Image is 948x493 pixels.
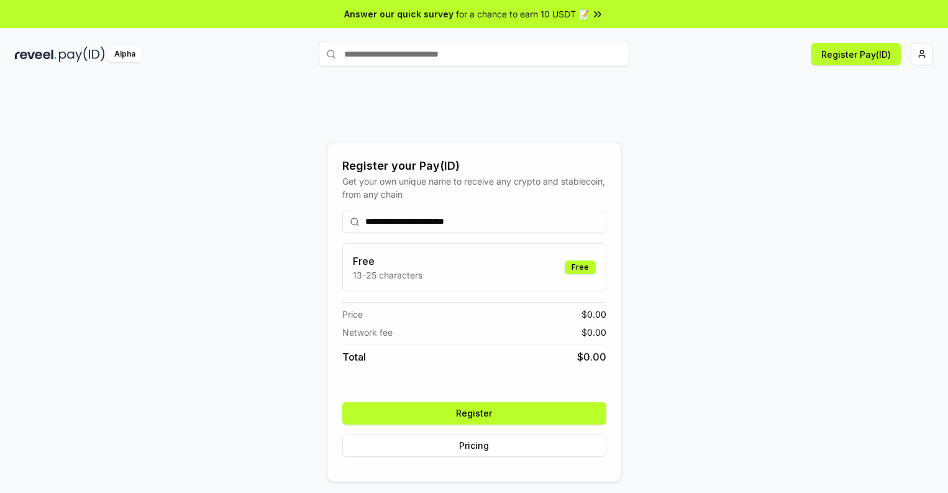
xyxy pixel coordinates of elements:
[342,308,363,321] span: Price
[107,47,142,62] div: Alpha
[581,308,606,321] span: $ 0.00
[342,402,606,425] button: Register
[342,157,606,175] div: Register your Pay(ID)
[342,326,393,339] span: Network fee
[59,47,105,62] img: pay_id
[353,269,422,282] p: 13-25 characters
[353,254,422,269] h3: Free
[342,175,606,201] div: Get your own unique name to receive any crypto and stablecoin, from any chain
[15,47,57,62] img: reveel_dark
[344,7,453,21] span: Answer our quick survey
[811,43,901,65] button: Register Pay(ID)
[342,435,606,457] button: Pricing
[581,326,606,339] span: $ 0.00
[577,349,606,364] span: $ 0.00
[565,260,596,274] div: Free
[456,7,589,21] span: for a chance to earn 10 USDT 📝
[342,349,366,364] span: Total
